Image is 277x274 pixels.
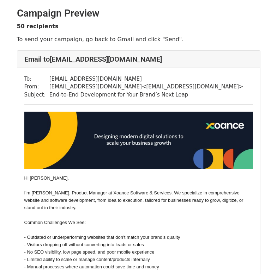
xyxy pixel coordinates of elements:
strong: 50 recipients [17,23,59,30]
td: [EMAIL_ADDRESS][DOMAIN_NAME] < [EMAIL_ADDRESS][DOMAIN_NAME] > [49,83,243,91]
td: [EMAIL_ADDRESS][DOMAIN_NAME] [49,75,243,83]
td: To: [24,75,49,83]
h2: Campaign Preview [17,7,260,19]
p: To send your campaign, go back to Gmail and click "Send". [17,36,260,43]
td: Subject: [24,91,49,99]
h4: Email to [EMAIL_ADDRESS][DOMAIN_NAME] [24,55,253,63]
td: End-to-End Development for Your Brand’s Next Leap [49,91,243,99]
td: From: [24,83,49,91]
